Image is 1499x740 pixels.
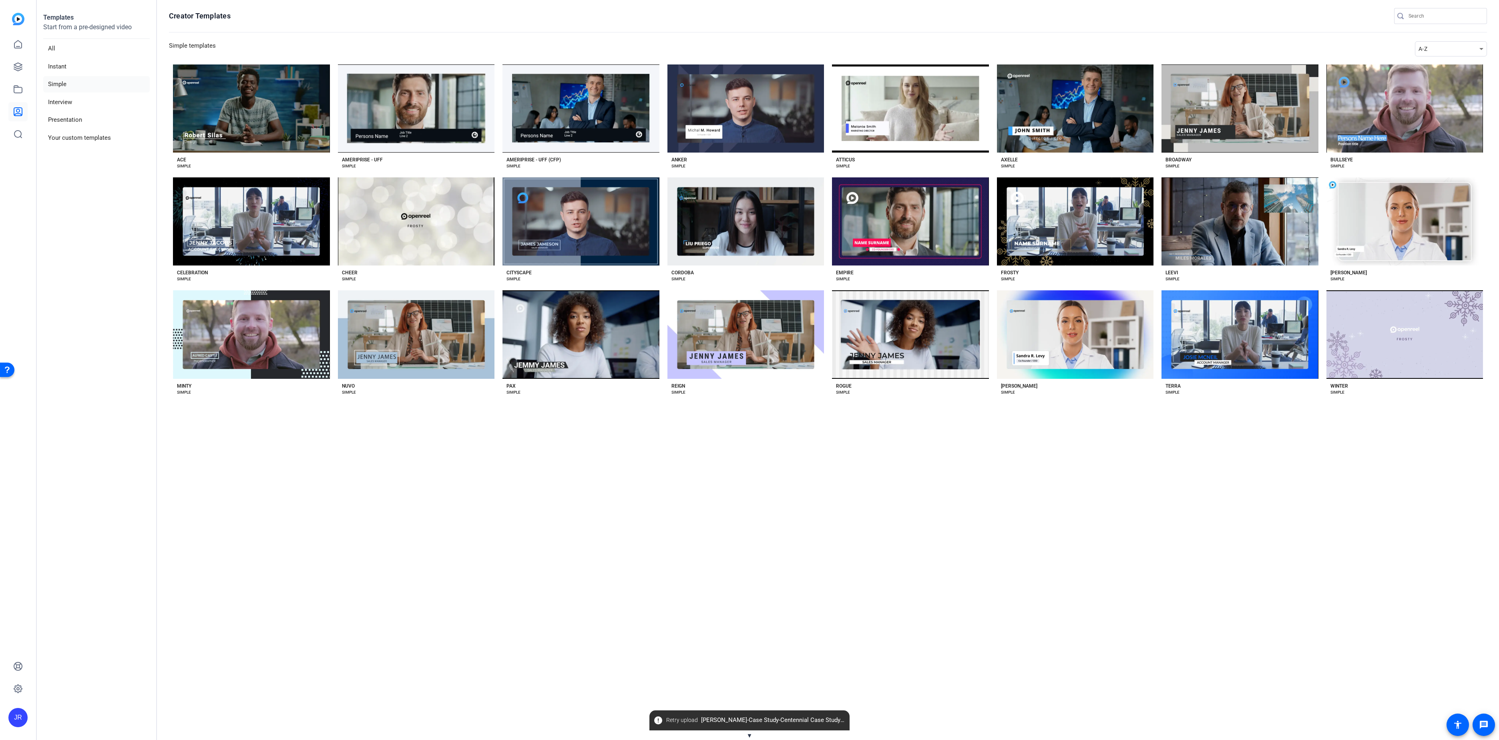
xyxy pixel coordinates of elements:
[173,177,330,265] button: Template image
[1165,157,1192,163] div: BROADWAY
[1001,276,1015,282] div: SIMPLE
[43,130,150,146] li: Your custom templates
[8,708,28,727] div: JR
[836,269,854,276] div: EMPIRE
[1453,720,1463,730] mat-icon: accessibility
[1165,163,1180,169] div: SIMPLE
[836,163,850,169] div: SIMPLE
[1001,163,1015,169] div: SIMPLE
[169,11,231,21] h1: Creator Templates
[671,389,685,396] div: SIMPLE
[43,58,150,75] li: Instant
[506,389,520,396] div: SIMPLE
[997,64,1154,153] button: Template image
[43,94,150,111] li: Interview
[506,157,561,163] div: AMERIPRISE - UFF (CFP)
[173,290,330,378] button: Template image
[1165,389,1180,396] div: SIMPLE
[1419,46,1427,52] span: A-Z
[747,732,753,739] span: ▼
[338,290,495,378] button: Template image
[1001,157,1018,163] div: AXELLE
[1330,157,1353,163] div: BULLSEYE
[671,383,685,389] div: REIGN
[836,383,852,389] div: ROGUE
[502,290,659,378] button: Template image
[671,157,687,163] div: ANKER
[177,163,191,169] div: SIMPLE
[342,383,355,389] div: NUVO
[342,157,383,163] div: AMERIPRISE - UFF
[342,163,356,169] div: SIMPLE
[502,64,659,153] button: Template image
[1161,290,1318,378] button: Template image
[832,64,989,153] button: Template image
[1001,383,1037,389] div: [PERSON_NAME]
[177,383,191,389] div: MINTY
[169,41,216,56] h3: Simple templates
[342,269,358,276] div: CHEER
[506,383,516,389] div: PAX
[1165,276,1180,282] div: SIMPLE
[43,40,150,57] li: All
[1409,11,1481,21] input: Search
[666,716,698,724] span: Retry upload
[1165,383,1181,389] div: TERRA
[1161,177,1318,265] button: Template image
[671,269,694,276] div: CORDOBA
[836,157,855,163] div: ATTICUS
[1330,269,1367,276] div: [PERSON_NAME]
[506,269,532,276] div: CITYSCAPE
[1479,720,1489,730] mat-icon: message
[671,276,685,282] div: SIMPLE
[1001,389,1015,396] div: SIMPLE
[43,76,150,92] li: Simple
[653,716,663,725] mat-icon: error
[836,276,850,282] div: SIMPLE
[338,64,495,153] button: Template image
[1326,177,1483,265] button: Template image
[1330,276,1344,282] div: SIMPLE
[502,177,659,265] button: Template image
[338,177,495,265] button: Template image
[177,157,186,163] div: ACE
[1330,163,1344,169] div: SIMPLE
[997,177,1154,265] button: Template image
[177,389,191,396] div: SIMPLE
[1326,290,1483,378] button: Template image
[1161,64,1318,153] button: Template image
[832,290,989,378] button: Template image
[1330,383,1348,389] div: WINTER
[1001,269,1019,276] div: FROSTY
[667,290,824,378] button: Template image
[177,276,191,282] div: SIMPLE
[667,177,824,265] button: Template image
[43,22,150,39] p: Start from a pre-designed video
[43,14,74,21] strong: Templates
[12,13,24,25] img: blue-gradient.svg
[667,64,824,153] button: Template image
[173,64,330,153] button: Template image
[506,276,520,282] div: SIMPLE
[342,389,356,396] div: SIMPLE
[177,269,208,276] div: CELEBRATION
[43,112,150,128] li: Presentation
[506,163,520,169] div: SIMPLE
[649,713,850,728] span: [PERSON_NAME]-Case Study-Centennial Case Study- [PERSON_NAME]-1755706722667-webcam
[671,163,685,169] div: SIMPLE
[836,389,850,396] div: SIMPLE
[997,290,1154,378] button: Template image
[1330,389,1344,396] div: SIMPLE
[832,177,989,265] button: Template image
[1326,64,1483,153] button: Template image
[1165,269,1178,276] div: LEEVI
[342,276,356,282] div: SIMPLE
